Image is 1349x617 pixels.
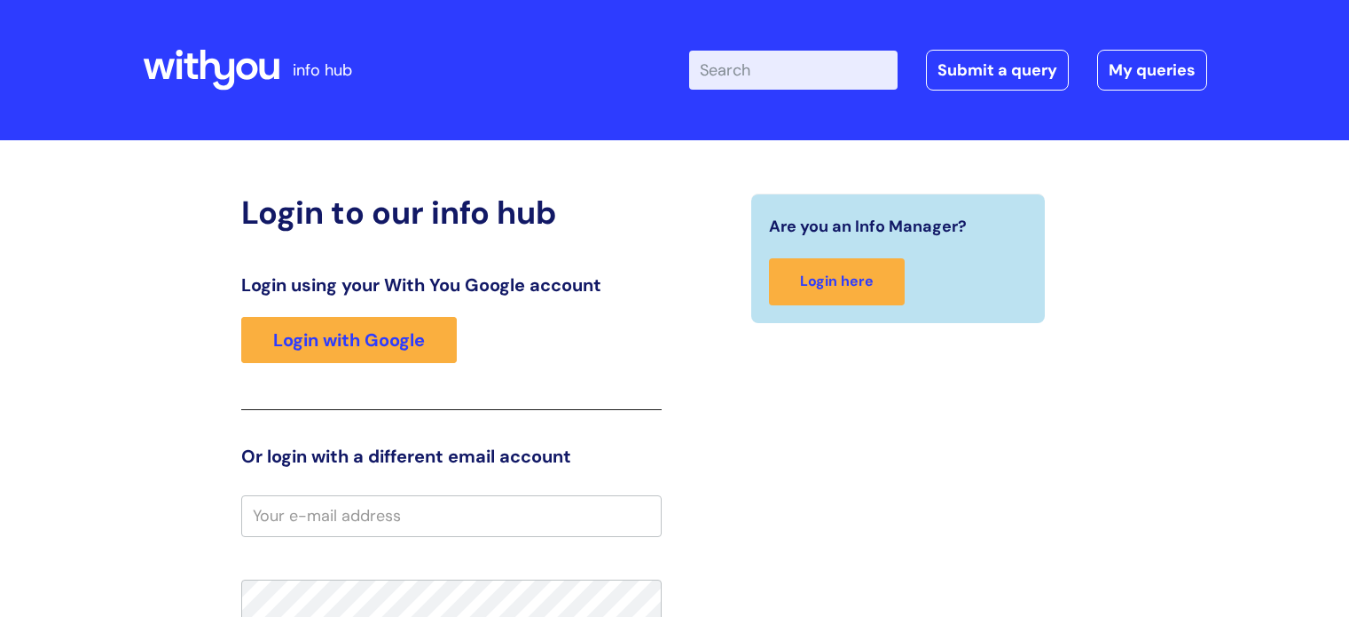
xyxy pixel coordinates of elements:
[241,495,662,536] input: Your e-mail address
[293,56,352,84] p: info hub
[769,212,967,241] span: Are you an Info Manager?
[769,258,905,305] a: Login here
[241,194,662,232] h2: Login to our info hub
[241,274,662,296] h3: Login using your With You Google account
[1097,50,1207,91] a: My queries
[689,51,898,90] input: Search
[241,446,662,467] h3: Or login with a different email account
[241,317,457,363] a: Login with Google
[926,50,1069,91] a: Submit a query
